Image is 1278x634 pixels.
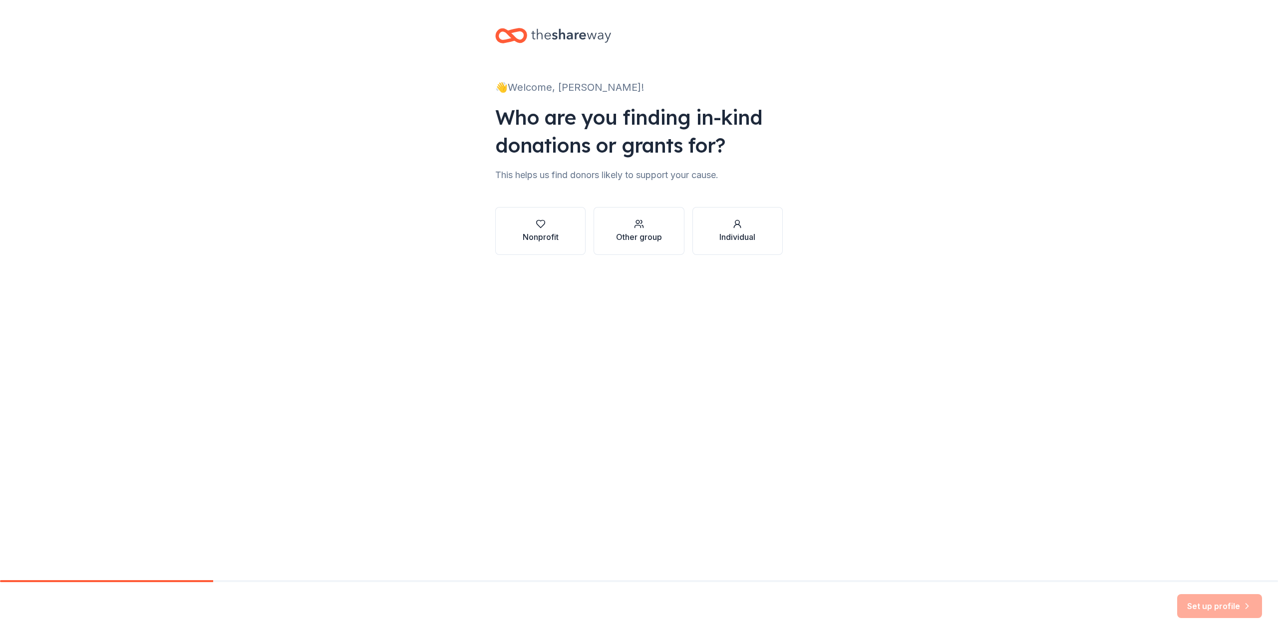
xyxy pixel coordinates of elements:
[594,207,684,255] button: Other group
[692,207,783,255] button: Individual
[719,231,755,243] div: Individual
[616,231,662,243] div: Other group
[523,231,559,243] div: Nonprofit
[495,167,783,183] div: This helps us find donors likely to support your cause.
[495,79,783,95] div: 👋 Welcome, [PERSON_NAME]!
[495,207,586,255] button: Nonprofit
[495,103,783,159] div: Who are you finding in-kind donations or grants for?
